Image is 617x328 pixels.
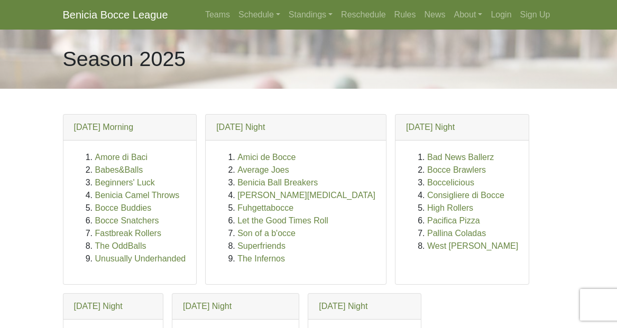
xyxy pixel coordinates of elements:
[237,241,286,250] a: Superfriends
[234,4,284,25] a: Schedule
[284,4,337,25] a: Standings
[95,216,159,225] a: Bocce Snatchers
[237,203,293,212] a: Fuhgettabocce
[337,4,390,25] a: Reschedule
[201,4,234,25] a: Teams
[427,178,474,187] a: Boccelicious
[95,254,186,263] a: Unusually Underhanded
[95,241,146,250] a: The OddBalls
[237,153,296,162] a: Amici de Bocce
[427,203,473,212] a: High Rollers
[450,4,487,25] a: About
[95,153,148,162] a: Amore di Baci
[237,254,285,263] a: The Infernos
[427,229,486,238] a: Pallina Coladas
[237,229,296,238] a: Son of a b'occe
[390,4,420,25] a: Rules
[74,123,134,132] a: [DATE] Morning
[237,191,375,200] a: [PERSON_NAME][MEDICAL_DATA]
[427,241,518,250] a: West [PERSON_NAME]
[216,123,265,132] a: [DATE] Night
[95,191,180,200] a: Benicia Camel Throws
[237,216,328,225] a: Let the Good Times Roll
[237,178,318,187] a: Benicia Ball Breakers
[427,216,480,225] a: Pacifica Pizza
[406,123,455,132] a: [DATE] Night
[319,302,367,311] a: [DATE] Night
[420,4,450,25] a: News
[516,4,555,25] a: Sign Up
[63,46,186,71] h1: Season 2025
[427,153,494,162] a: Bad News Ballerz
[63,4,168,25] a: Benicia Bocce League
[237,165,289,174] a: Average Joes
[183,302,232,311] a: [DATE] Night
[95,229,161,238] a: Fastbreak Rollers
[95,203,152,212] a: Bocce Buddies
[74,302,123,311] a: [DATE] Night
[427,191,504,200] a: Consigliere di Bocce
[95,165,143,174] a: Babes&Balls
[427,165,486,174] a: Bocce Brawlers
[95,178,155,187] a: Beginners' Luck
[486,4,515,25] a: Login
